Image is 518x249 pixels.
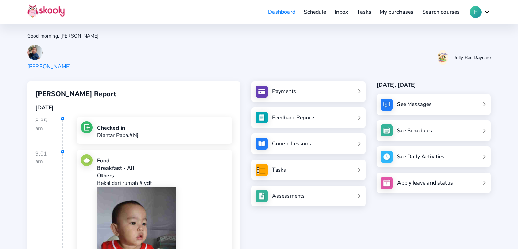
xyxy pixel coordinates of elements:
img: tasksForMpWeb.png [256,164,268,176]
a: Schedule [300,6,331,17]
div: am [35,124,62,132]
div: See Messages [397,101,432,108]
a: Apply leave and status [377,173,491,193]
div: [DATE], [DATE] [377,81,491,89]
a: Dashboard [264,6,300,17]
p: Bekal dari rumah # ydt [97,179,228,187]
img: 202504110724589150957335619769746266608800361541202504110745080792294527529358.jpg [27,45,43,60]
img: activity.jpg [381,151,393,163]
a: Search courses [418,6,464,17]
a: Assessments [256,190,361,202]
a: My purchases [375,6,418,17]
div: Checked in [97,124,138,132]
div: [PERSON_NAME] [27,63,71,70]
div: Others [97,172,228,179]
a: Inbox [330,6,352,17]
a: Payments [256,86,361,98]
div: [DATE] [35,104,232,112]
div: Course Lessons [272,140,311,147]
img: see_atten.jpg [256,112,268,123]
div: Tasks [272,166,286,174]
div: am [35,158,62,165]
div: See Daily Activities [397,153,444,160]
a: See Schedules [377,120,491,141]
img: messages.jpg [381,99,393,111]
div: 8:35 [35,117,63,149]
div: Feedback Reports [272,114,316,121]
img: Skooly [27,4,65,18]
a: Feedback Reports [256,112,361,123]
div: Breakfast - All [97,164,228,172]
div: Food [97,157,228,164]
div: Jolly Bee Daycare [454,54,491,61]
img: checkin.jpg [81,121,93,133]
a: Course Lessons [256,138,361,150]
img: assessments.jpg [256,190,268,202]
a: See Daily Activities [377,146,491,167]
div: Assessments [272,192,305,200]
img: courses.jpg [256,138,268,150]
div: See Schedules [397,127,432,134]
img: food.jpg [81,154,93,166]
div: Payments [272,88,296,95]
img: schedule.jpg [381,124,393,136]
div: Good morning, [PERSON_NAME] [27,33,491,39]
button: Fchevron down outline [470,6,491,18]
img: payments.jpg [256,86,268,98]
a: Tasks [256,164,361,176]
img: apply_leave.jpg [381,177,393,189]
span: [PERSON_NAME] Report [35,89,116,99]
p: Diantar Papa.#Nj [97,132,138,139]
div: Apply leave and status [397,179,453,187]
a: Tasks [352,6,376,17]
img: 20201103140951286199961659839494hYz471L5eL1FsRFsP4.jpg [438,50,448,65]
